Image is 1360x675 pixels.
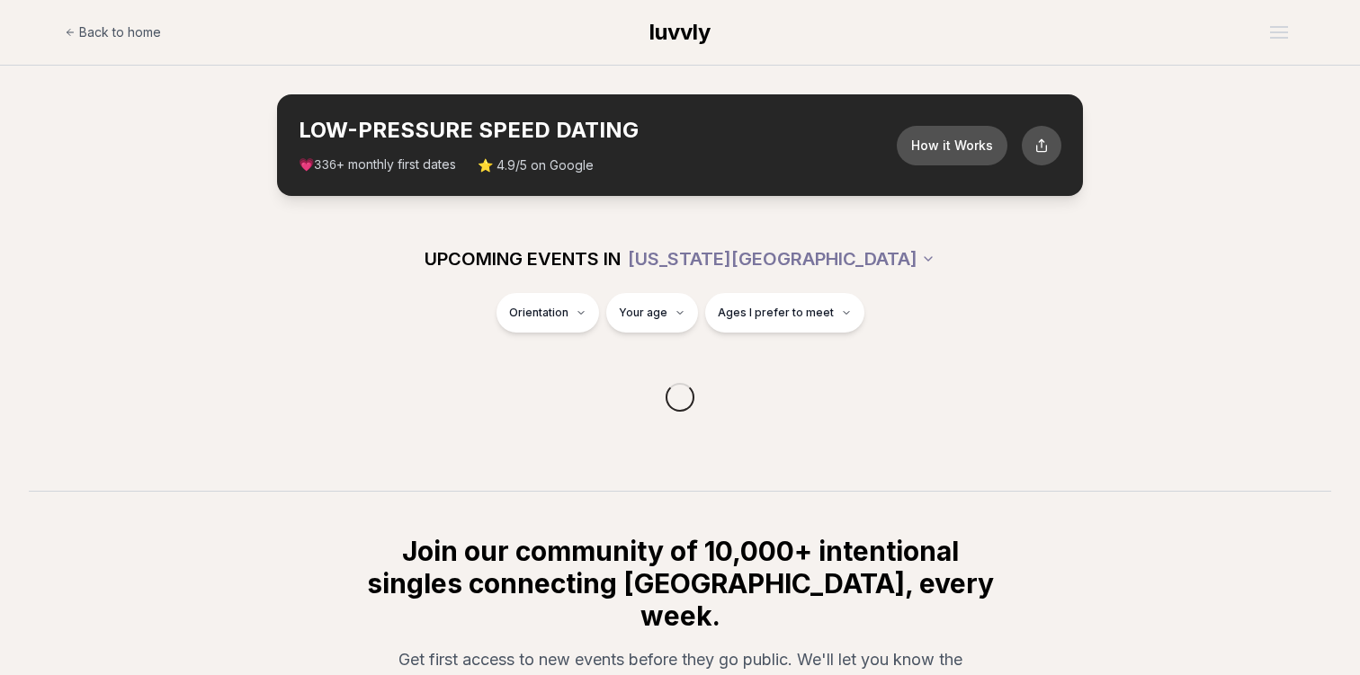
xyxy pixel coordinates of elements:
[606,293,698,333] button: Your age
[619,306,667,320] span: Your age
[478,156,594,174] span: ⭐ 4.9/5 on Google
[79,23,161,41] span: Back to home
[705,293,864,333] button: Ages I prefer to meet
[314,158,336,173] span: 336
[1263,19,1295,46] button: Open menu
[628,239,935,279] button: [US_STATE][GEOGRAPHIC_DATA]
[649,18,711,47] a: luvvly
[425,246,621,271] span: UPCOMING EVENTS IN
[363,535,997,632] h2: Join our community of 10,000+ intentional singles connecting [GEOGRAPHIC_DATA], every week.
[299,116,897,145] h2: LOW-PRESSURE SPEED DATING
[718,306,834,320] span: Ages I prefer to meet
[509,306,568,320] span: Orientation
[649,19,711,45] span: luvvly
[497,293,599,333] button: Orientation
[65,14,161,50] a: Back to home
[897,126,1007,165] button: How it Works
[299,155,456,174] span: 💗 + monthly first dates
